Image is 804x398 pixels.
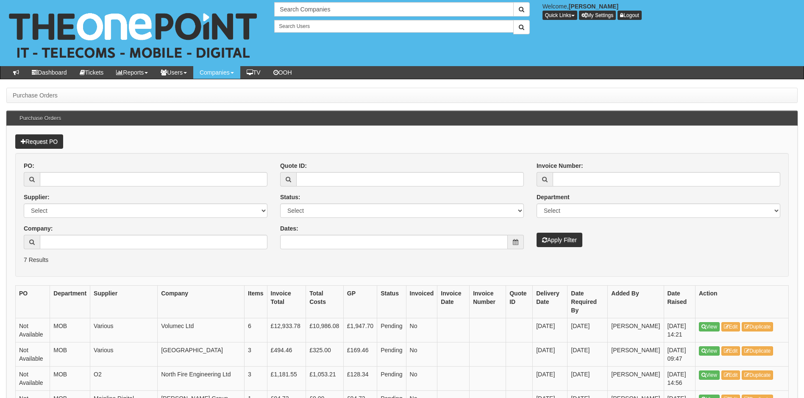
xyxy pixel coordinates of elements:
[267,342,306,367] td: £494.46
[406,318,437,342] td: No
[699,346,720,356] a: View
[742,370,773,380] a: Duplicate
[742,322,773,331] a: Duplicate
[537,193,570,201] label: Department
[50,367,90,391] td: MOB
[533,367,568,391] td: [DATE]
[24,161,34,170] label: PO:
[533,342,568,367] td: [DATE]
[90,367,158,391] td: O2
[158,318,245,342] td: Volumec Ltd
[618,11,642,20] a: Logout
[470,286,506,318] th: Invoice Number
[267,318,306,342] td: £12,933.78
[24,224,53,233] label: Company:
[16,342,50,367] td: Not Available
[13,91,58,100] li: Purchase Orders
[16,318,50,342] td: Not Available
[343,342,377,367] td: £169.46
[245,367,267,391] td: 3
[664,342,696,367] td: [DATE] 09:47
[306,286,344,318] th: Total Costs
[721,322,740,331] a: Edit
[280,224,298,233] label: Dates:
[90,286,158,318] th: Supplier
[306,342,344,367] td: £325.00
[608,286,664,318] th: Added By
[699,370,720,380] a: View
[377,286,406,318] th: Status
[110,66,154,79] a: Reports
[536,2,804,20] div: Welcome,
[568,286,608,318] th: Date Required By
[608,367,664,391] td: [PERSON_NAME]
[90,342,158,367] td: Various
[240,66,267,79] a: TV
[16,367,50,391] td: Not Available
[245,342,267,367] td: 3
[15,111,65,125] h3: Purchase Orders
[579,11,616,20] a: My Settings
[696,286,789,318] th: Action
[537,233,582,247] button: Apply Filter
[533,318,568,342] td: [DATE]
[50,286,90,318] th: Department
[343,286,377,318] th: GP
[306,367,344,391] td: £1,053.21
[306,318,344,342] td: £10,986.08
[50,342,90,367] td: MOB
[542,11,577,20] button: Quick Links
[280,193,300,201] label: Status:
[343,318,377,342] td: £1,947.70
[537,161,583,170] label: Invoice Number:
[506,286,533,318] th: Quote ID
[280,161,307,170] label: Quote ID:
[569,3,618,10] b: [PERSON_NAME]
[608,342,664,367] td: [PERSON_NAME]
[608,318,664,342] td: [PERSON_NAME]
[568,318,608,342] td: [DATE]
[50,318,90,342] td: MOB
[25,66,73,79] a: Dashboard
[267,66,298,79] a: OOH
[245,286,267,318] th: Items
[721,346,740,356] a: Edit
[267,286,306,318] th: Invoice Total
[437,286,470,318] th: Invoice Date
[24,193,50,201] label: Supplier:
[193,66,240,79] a: Companies
[377,342,406,367] td: Pending
[24,256,780,264] p: 7 Results
[90,318,158,342] td: Various
[343,367,377,391] td: £128.34
[664,367,696,391] td: [DATE] 14:56
[274,2,513,17] input: Search Companies
[568,367,608,391] td: [DATE]
[377,367,406,391] td: Pending
[73,66,110,79] a: Tickets
[274,20,513,33] input: Search Users
[699,322,720,331] a: View
[742,346,773,356] a: Duplicate
[721,370,740,380] a: Edit
[664,286,696,318] th: Date Raised
[568,342,608,367] td: [DATE]
[406,367,437,391] td: No
[406,342,437,367] td: No
[377,318,406,342] td: Pending
[267,367,306,391] td: £1,181.55
[15,134,63,149] a: Request PO
[154,66,193,79] a: Users
[16,286,50,318] th: PO
[158,342,245,367] td: [GEOGRAPHIC_DATA]
[533,286,568,318] th: Delivery Date
[664,318,696,342] td: [DATE] 14:21
[406,286,437,318] th: Invoiced
[158,367,245,391] td: North Fire Engineering Ltd
[245,318,267,342] td: 6
[158,286,245,318] th: Company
